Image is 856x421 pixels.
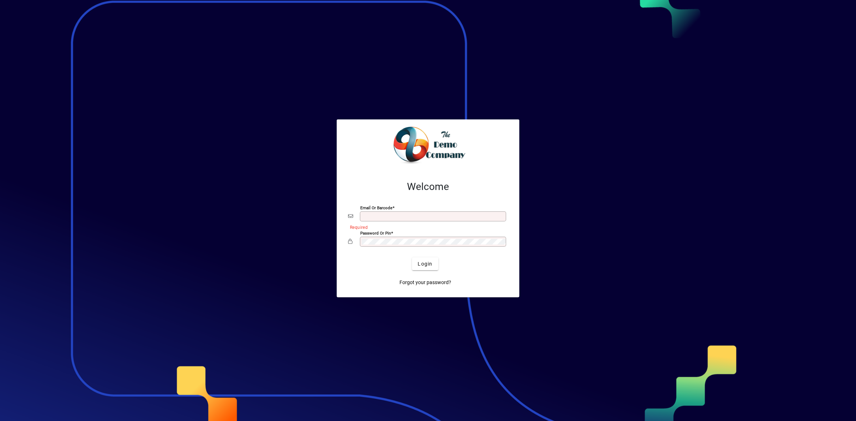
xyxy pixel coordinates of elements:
[397,276,454,289] a: Forgot your password?
[360,231,391,236] mat-label: Password or Pin
[399,279,451,286] span: Forgot your password?
[412,257,438,270] button: Login
[418,260,432,268] span: Login
[360,205,392,210] mat-label: Email or Barcode
[348,181,508,193] h2: Welcome
[350,223,502,231] mat-error: Required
